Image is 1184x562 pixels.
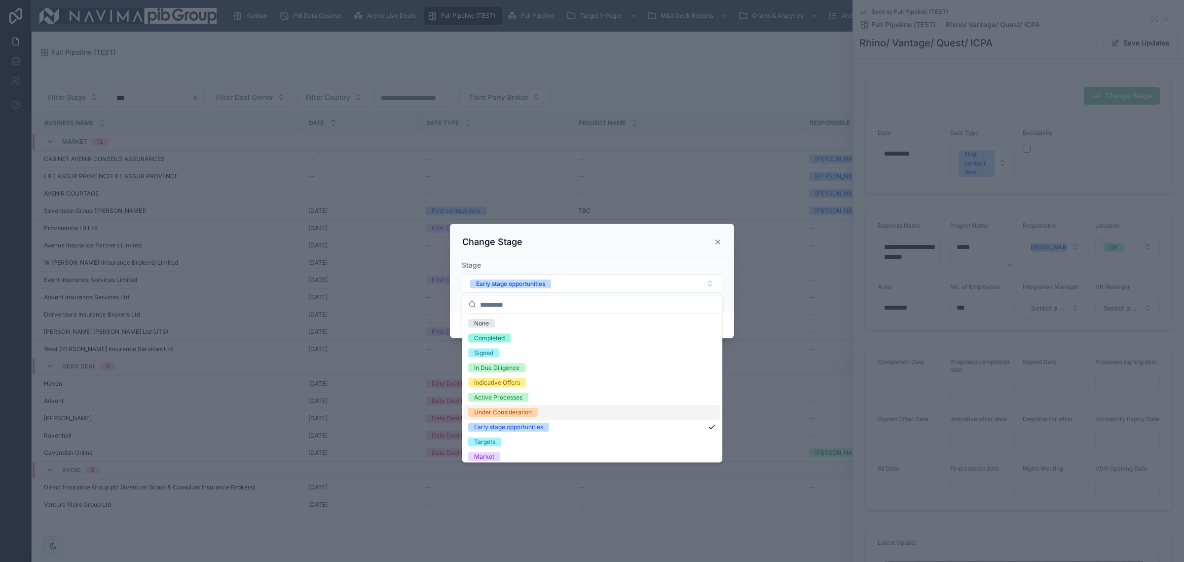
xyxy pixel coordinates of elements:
div: Signed [474,349,493,358]
div: In Due Diligence [474,363,519,372]
span: Stage [462,261,481,269]
div: Indicative Offers [474,378,520,387]
div: Market [474,452,494,461]
h3: Change Stage [462,236,522,248]
div: Targets [474,438,495,446]
div: Suggestions [462,314,722,462]
div: None [474,319,489,328]
div: Early stage opportunities [474,423,543,432]
div: Under Consideration [474,408,532,417]
div: Completed [474,334,505,343]
div: Early stage opportunities [476,280,545,288]
div: Active Processes [474,393,522,402]
button: Select Button [462,274,722,293]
